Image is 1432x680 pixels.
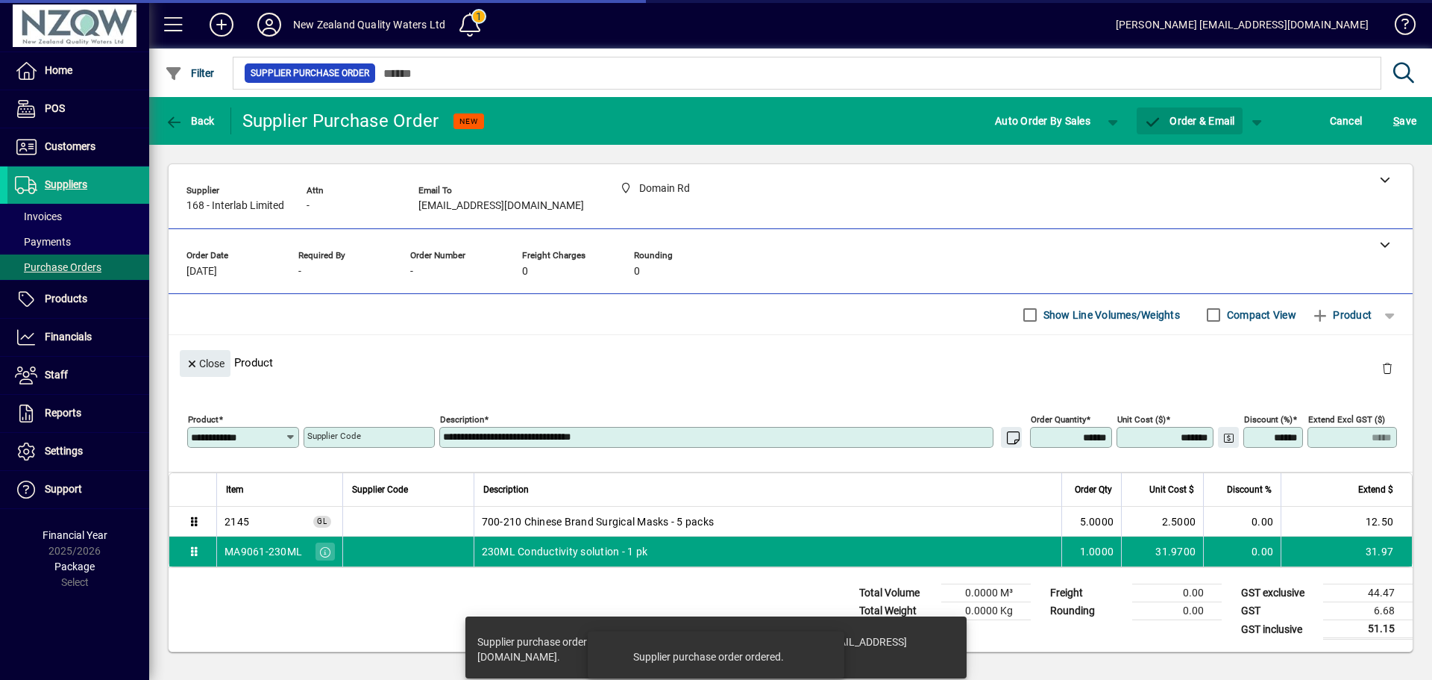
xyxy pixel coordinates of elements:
span: Cancel [1330,109,1363,133]
span: Financials [45,331,92,343]
td: Rounding [1043,602,1132,620]
button: Close [180,350,230,377]
a: Payments [7,229,149,255]
app-page-header-button: Close [176,356,234,369]
span: Customers [45,140,95,152]
a: Products [7,281,149,318]
td: 5.0000 [1061,507,1121,537]
div: Supplier purchase order #6928 posted. Supplier purchase order emailed to [EMAIL_ADDRESS][DOMAIN_N... [477,634,940,664]
span: Settings [45,445,83,457]
span: POS [45,102,65,114]
span: Unit Cost $ [1149,481,1194,498]
span: Payments [15,236,71,248]
div: MA9061-230ML [224,544,302,559]
span: Products [45,293,87,305]
span: Purchase Orders [15,261,101,273]
span: NEW [459,116,478,126]
span: GL [317,517,327,525]
span: Order & Email [1144,115,1235,127]
td: Total Weight [852,602,941,620]
span: Description [483,481,529,498]
button: Cancel [1326,107,1366,134]
span: 0 [634,266,640,278]
td: 6.68 [1323,602,1413,620]
button: Delete [1369,350,1405,386]
a: Invoices [7,204,149,229]
button: Change Price Levels [1218,427,1239,448]
span: Factory Consumables General [224,514,249,529]
td: Total Volume [852,584,941,602]
button: Filter [161,60,219,87]
td: GST [1234,602,1323,620]
td: 2.5000 [1121,507,1203,537]
td: 0.00 [1203,507,1281,537]
button: Profile [245,11,293,38]
span: Order Qty [1075,481,1112,498]
app-page-header-button: Back [149,107,231,134]
td: 0.0000 M³ [941,584,1031,602]
button: Save [1389,107,1420,134]
label: Compact View [1224,308,1296,322]
span: 0 [522,266,528,278]
mat-label: Description [440,414,484,425]
button: Add [198,11,245,38]
a: Customers [7,128,149,166]
span: Discount % [1227,481,1272,498]
app-page-header-button: Delete [1369,361,1405,375]
mat-label: Discount (%) [1244,414,1293,425]
a: Settings [7,433,149,470]
span: Staff [45,369,68,381]
span: 168 - Interlab Limited [186,200,284,212]
span: Suppliers [45,178,87,190]
button: Order & Email [1137,107,1243,134]
mat-label: Order Quantity [1031,414,1086,425]
span: Financial Year [43,529,107,541]
span: [DATE] [186,266,217,278]
a: Knowledge Base [1384,3,1413,52]
span: Extend $ [1358,481,1393,498]
span: ave [1393,109,1416,133]
td: 51.15 [1323,620,1413,639]
span: Filter [165,67,215,79]
td: 31.9700 [1121,537,1203,567]
span: Home [45,64,72,76]
div: Product [169,335,1413,390]
span: - [307,200,310,212]
a: Financials [7,319,149,356]
td: 0.0000 Kg [941,602,1031,620]
button: Product [1304,302,1379,328]
span: Package [54,561,95,573]
span: Supplier Purchase Order [251,66,369,81]
span: Invoices [15,210,62,222]
mat-label: Unit Cost ($) [1117,414,1166,425]
td: 31.97 [1281,537,1412,567]
span: Supplier Code [352,481,408,498]
mat-label: Extend excl GST ($) [1308,414,1385,425]
button: Back [161,107,219,134]
span: Item [226,481,244,498]
a: Staff [7,357,149,394]
span: 230ML Conductivity solution - 1 pk [482,544,648,559]
span: Close [186,352,224,376]
a: Support [7,471,149,508]
span: - [298,266,301,278]
mat-label: Product [188,414,219,425]
span: 700-210 Chinese Brand Surgical Masks - 5 packs [482,514,715,529]
td: 44.47 [1323,584,1413,602]
a: Home [7,52,149,90]
div: New Zealand Quality Waters Ltd [293,13,445,37]
span: Reports [45,407,81,419]
div: Supplier Purchase Order [242,109,439,133]
td: 0.00 [1132,584,1222,602]
td: GST inclusive [1234,620,1323,639]
label: Show Line Volumes/Weights [1040,308,1180,322]
td: Freight [1043,584,1132,602]
td: 12.50 [1281,507,1412,537]
span: Support [45,483,82,495]
a: Reports [7,395,149,432]
td: 0.00 [1203,537,1281,567]
mat-label: Supplier Code [307,431,361,441]
a: POS [7,90,149,128]
span: Auto Order By Sales [995,109,1090,133]
td: GST exclusive [1234,584,1323,602]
